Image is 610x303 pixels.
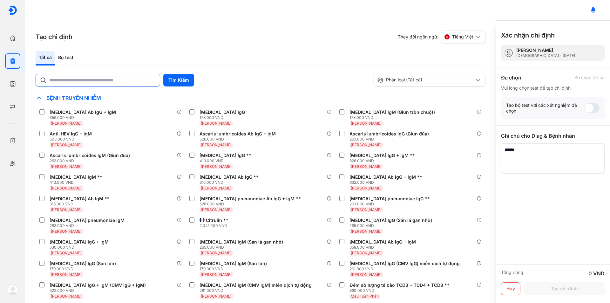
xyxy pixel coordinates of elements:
div: [MEDICAL_DATA] IgM (Sán lợn) [200,261,267,266]
div: 263.000 VND [349,137,431,142]
span: [PERSON_NAME] [51,164,82,169]
div: [MEDICAL_DATA] IgG (Sán lá gan nhỏ) [349,217,432,223]
button: Huỷ [501,282,520,295]
div: Tổng cộng [501,270,523,277]
div: 179.000 VND [50,266,119,272]
div: [MEDICAL_DATA] Ab IgG + IgM [50,109,116,115]
div: [MEDICAL_DATA] Ab IgG + IgM ** [349,174,422,180]
div: 261.000 VND [349,266,462,272]
span: [PERSON_NAME] [351,186,382,190]
span: [PERSON_NAME] [201,207,232,212]
div: 526.000 VND [200,137,278,142]
span: [PERSON_NAME] [201,142,232,147]
div: Bỏ chọn tất cả [574,75,605,80]
div: Ascaris lumbricoides IgM (Giun đũa) [50,153,130,158]
div: 263.000 VND [50,223,127,228]
button: Tìm Kiếm [163,74,194,86]
span: [PERSON_NAME] [51,251,82,255]
div: [MEDICAL_DATA] IgM (CMV IgM) miễn dịch tự động [200,282,312,288]
div: [MEDICAL_DATA] IgG [200,109,245,115]
div: 316.000 VND [200,180,261,185]
h3: Tạo chỉ định [36,32,72,41]
div: 356.000 VND [50,115,119,120]
span: [PERSON_NAME] [201,251,232,255]
span: [PERSON_NAME] [351,272,382,277]
div: [MEDICAL_DATA] IgM (Giun tròn chuột) [349,109,435,115]
div: 530.000 VND [50,245,111,250]
img: logo [8,5,17,15]
span: [PERSON_NAME] [51,186,82,190]
div: 178.000 VND [200,115,247,120]
div: Ascaris lumbricoides IgG (Giun đũa) [349,131,429,137]
div: Ascaris lumbricoides Ab IgG + IgM [200,131,276,137]
div: [MEDICAL_DATA] IgG + IgM ** [349,153,415,158]
div: 263.000 VND [50,158,132,163]
div: 413.000 VND [50,180,105,185]
span: [PERSON_NAME] [351,251,382,255]
img: logo [8,285,18,295]
span: [PERSON_NAME] [51,294,82,299]
div: 826.000 VND [349,158,417,163]
div: [MEDICAL_DATA] IgG + IgM [50,239,109,245]
span: [PERSON_NAME] [51,272,82,277]
span: Máu Toàn Phần [351,294,379,299]
div: 2.041.000 VND [200,223,231,228]
div: [PERSON_NAME] [516,47,575,53]
span: [PERSON_NAME] [201,164,232,169]
div: 358.000 VND [349,245,418,250]
span: Tiếng Việt [452,34,473,40]
div: [MEDICAL_DATA] pneumoniae Ab IgG + IgM ** [200,196,301,202]
div: 265.000 VND [349,223,435,228]
div: 632.000 VND [349,180,425,185]
span: [PERSON_NAME] [201,186,232,190]
span: [PERSON_NAME] [351,164,382,169]
div: 261.000 VND [200,288,314,293]
div: Anti-HEV IgG + IgM [50,131,92,137]
div: Bộ test [55,51,77,65]
div: Vui lòng chọn test để tạo chỉ định [501,85,605,91]
div: [MEDICAL_DATA] Ab IgG ** [200,174,259,180]
div: 413.000 VND [200,158,254,163]
div: Citrulin ** [206,217,228,223]
div: Phân loại (Tất cả) [377,77,474,83]
div: [DEMOGRAPHIC_DATA] - [DATE] [516,53,575,58]
div: 522.000 VND [50,288,148,293]
div: Tất cả [36,51,55,65]
div: 890.000 VND [349,288,452,293]
div: Đã chọn [501,74,521,81]
div: [MEDICAL_DATA] IgG + IgM (CMV IgG + IgM) [50,282,146,288]
div: Thay đổi ngôn ngữ: [398,31,485,43]
span: [PERSON_NAME] [51,229,82,234]
div: 316.000 VND [50,202,112,207]
div: 0 VND [588,270,605,277]
div: 263.000 VND [349,202,432,207]
div: Tạo bộ test với các xét nghiệm đã chọn [506,102,584,114]
h3: Xác nhận chỉ định [501,31,555,40]
button: Tạo chỉ định [524,282,605,295]
div: [MEDICAL_DATA] pneumoniae IgM [50,217,125,223]
span: [PERSON_NAME] [201,294,232,299]
div: 178.000 VND [349,115,437,120]
span: [PERSON_NAME] [351,142,382,147]
span: [PERSON_NAME] [51,142,82,147]
div: [MEDICAL_DATA] IgM ** [50,174,102,180]
div: 508.000 VND [50,137,94,142]
div: Ghi chú cho Diag & Bệnh nhân [501,132,605,140]
div: [MEDICAL_DATA] Ab IgM ** [50,196,110,202]
div: [MEDICAL_DATA] IgG ** [200,153,251,158]
div: [MEDICAL_DATA] Ab IgG + IgM [349,239,416,245]
span: [PERSON_NAME] [201,121,232,126]
div: [MEDICAL_DATA] pneumoniae IgG ** [349,196,430,202]
span: [PERSON_NAME] [351,121,382,126]
div: [MEDICAL_DATA] IgG (CMV IgG) miễn dịch tự động [349,261,460,266]
span: Bệnh Truyền Nhiễm [43,95,104,101]
span: [PERSON_NAME] [351,207,382,212]
span: [PERSON_NAME] [201,272,232,277]
div: [MEDICAL_DATA] IgM (Sán lá gan nhỏ) [200,239,283,245]
span: [PERSON_NAME] [51,121,82,126]
div: 179.000 VND [200,266,269,272]
div: 265.000 VND [200,245,286,250]
div: [MEDICAL_DATA] IgG (Sán lợn) [50,261,116,266]
span: [PERSON_NAME] [351,229,382,234]
span: [PERSON_NAME] [51,207,82,212]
